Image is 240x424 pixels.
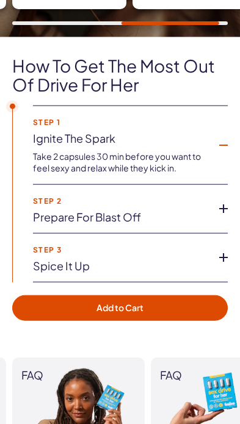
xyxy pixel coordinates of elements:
strong: Step 1 [33,118,208,126]
a: Spice it up [33,260,208,272]
strong: Step 2 [33,197,208,205]
h2: How to get the most out of Drive For Her [12,57,228,95]
button: Add to Cart [12,295,228,321]
strong: Step 3 [33,246,208,254]
a: Prepare for blast off [33,211,208,223]
p: Take 2 capsules 30 min before you want to feel sexy and relax while they kick in. [33,151,208,174]
span: FAQ [21,367,136,381]
a: Ignite the spark [33,132,208,145]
